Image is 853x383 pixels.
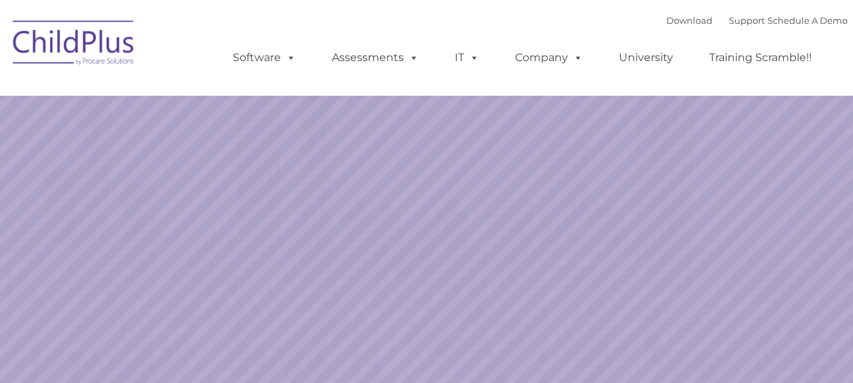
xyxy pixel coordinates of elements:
a: IT [441,44,493,71]
a: Schedule A Demo [767,15,848,26]
a: Assessments [318,44,432,71]
a: Training Scramble!! [696,44,825,71]
a: Learn More [580,255,720,293]
a: Software [219,44,309,71]
a: Download [666,15,713,26]
a: Support [729,15,765,26]
font: | [666,15,848,26]
a: Company [501,44,596,71]
a: University [605,44,687,71]
img: ChildPlus by Procare Solutions [6,11,142,79]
